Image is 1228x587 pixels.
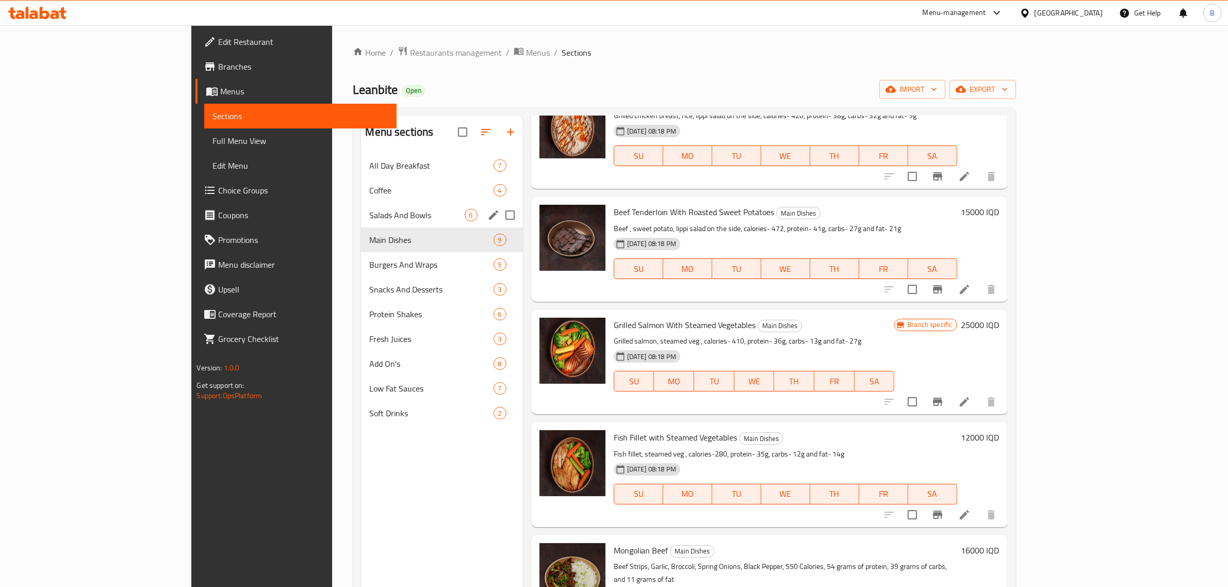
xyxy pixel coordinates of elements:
[218,283,388,296] span: Upsell
[765,486,806,501] span: WE
[761,484,810,504] button: WE
[494,334,506,344] span: 3
[623,126,680,136] span: [DATE] 08:18 PM
[494,359,506,369] span: 8
[614,109,957,122] p: Grilled chicken breast, rice, lippi salad on the side, calories- 420, protein- 38g, carbs- 32g an...
[716,262,757,276] span: TU
[506,46,510,59] li: /
[369,283,493,296] span: Snacks And Desserts
[614,204,774,220] span: Beef Tenderloin With Roasted Sweet Potatoes
[361,153,522,178] div: All Day Breakfast7
[195,79,397,104] a: Menus
[912,486,953,501] span: SA
[224,361,240,374] span: 1.0.0
[859,374,891,389] span: SA
[195,327,397,351] a: Grocery Checklist
[961,430,1000,445] h6: 12000 IQD
[818,374,850,389] span: FR
[361,178,522,203] div: Coffee4
[810,145,859,166] button: TH
[614,448,957,461] p: Fish fillet, steamed veg , calories-280, protein- 35g, carbs- 12g and fat- 14g
[712,484,761,504] button: TU
[494,384,506,394] span: 7
[494,161,506,171] span: 7
[494,407,506,419] div: items
[765,262,806,276] span: WE
[618,374,650,389] span: SU
[195,277,397,302] a: Upsell
[734,371,775,392] button: WE
[498,120,523,144] button: Add section
[859,258,908,279] button: FR
[353,46,1016,59] nav: breadcrumb
[539,205,605,271] img: Beef Tenderloin With Roasted Sweet Potatoes
[195,227,397,252] a: Promotions
[494,258,506,271] div: items
[361,203,522,227] div: Salads And Bowls6edit
[979,502,1004,527] button: delete
[220,85,388,97] span: Menus
[218,60,388,73] span: Branches
[218,333,388,345] span: Grocery Checklist
[361,252,522,277] div: Burgers And Wraps5
[562,46,591,59] span: Sections
[663,258,712,279] button: MO
[369,308,493,320] span: Protein Shakes
[369,159,493,172] span: All Day Breakfast
[614,335,895,348] p: Grilled salmon, steamed veg , calories- 410, protein- 36g, carbs- 13g and fat- 27g
[197,389,262,402] a: Support.OpsPlatform
[618,486,659,501] span: SU
[473,120,498,144] span: Sort sections
[979,277,1004,302] button: delete
[195,302,397,327] a: Coverage Report
[494,235,506,245] span: 9
[614,145,663,166] button: SU
[614,371,654,392] button: SU
[494,186,506,195] span: 4
[810,258,859,279] button: TH
[197,379,244,392] span: Get support on:
[195,29,397,54] a: Edit Restaurant
[1035,7,1103,19] div: [GEOGRAPHIC_DATA]
[369,357,493,370] span: Add On's
[614,258,663,279] button: SU
[654,371,694,392] button: MO
[778,374,810,389] span: TH
[218,209,388,221] span: Coupons
[212,159,388,172] span: Edit Menu
[614,484,663,504] button: SU
[902,279,923,300] span: Select to update
[623,239,680,249] span: [DATE] 08:18 PM
[716,486,757,501] span: TU
[925,277,950,302] button: Branch-specific-item
[365,124,433,140] h2: Menu sections
[774,371,814,392] button: TH
[712,145,761,166] button: TU
[879,80,945,99] button: import
[218,234,388,246] span: Promotions
[923,7,986,19] div: Menu-management
[958,83,1008,96] span: export
[1210,7,1215,19] span: B
[369,234,493,246] span: Main Dishes
[949,80,1016,99] button: export
[777,207,820,219] span: Main Dishes
[958,396,971,408] a: Edit menu item
[369,333,493,345] span: Fresh Juices
[402,85,425,97] div: Open
[623,352,680,362] span: [DATE] 08:18 PM
[465,209,478,221] div: items
[369,184,493,197] span: Coffee
[369,209,464,221] div: Salads And Bowls
[761,145,810,166] button: WE
[369,382,493,395] span: Low Fat Sauces
[903,320,956,330] span: Branch specific
[195,203,397,227] a: Coupons
[554,46,558,59] li: /
[670,545,714,557] span: Main Dishes
[614,543,668,558] span: Mongolian Beef
[204,104,397,128] a: Sections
